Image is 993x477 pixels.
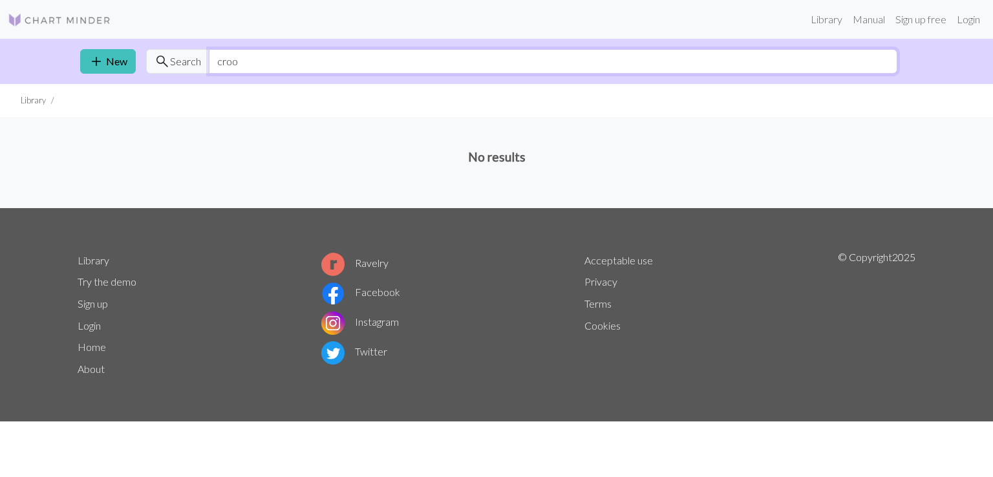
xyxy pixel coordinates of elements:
span: add [89,52,104,70]
img: Facebook logo [321,282,345,305]
img: Instagram logo [321,312,345,335]
a: Cookies [584,319,621,332]
a: Library [78,254,109,266]
img: Twitter logo [321,341,345,365]
a: Sign up free [890,6,952,32]
img: Logo [8,12,111,28]
a: Login [952,6,985,32]
li: Library [21,94,46,107]
p: © Copyright 2025 [838,249,915,380]
a: Login [78,319,101,332]
a: Sign up [78,297,108,310]
span: search [155,52,170,70]
a: Try the demo [78,275,136,288]
a: Manual [848,6,890,32]
a: Facebook [321,286,400,298]
a: Twitter [321,345,387,357]
span: Search [170,54,201,69]
a: Terms [584,297,612,310]
a: Instagram [321,315,399,328]
a: Privacy [584,275,617,288]
a: About [78,363,105,375]
a: Acceptable use [584,254,653,266]
a: Ravelry [321,257,389,269]
img: Ravelry logo [321,253,345,276]
a: New [80,49,136,74]
a: Home [78,341,106,353]
a: Library [806,6,848,32]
